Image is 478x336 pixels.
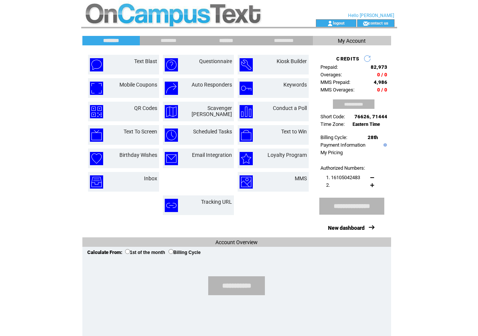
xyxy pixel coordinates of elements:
[320,150,343,155] a: My Pricing
[119,152,157,158] a: Birthday Wishes
[124,129,157,135] a: Text To Screen
[192,152,232,158] a: Email Integration
[320,121,345,127] span: Time Zone:
[368,20,388,25] a: contact us
[283,82,307,88] a: Keywords
[320,64,338,70] span: Prepaid:
[240,175,253,189] img: mms.png
[328,225,365,231] a: New dashboard
[165,129,178,142] img: scheduled-tasks.png
[338,38,366,44] span: My Account
[320,165,365,171] span: Authorized Numbers:
[368,135,378,140] span: 28th
[192,82,232,88] a: Auto Responders
[165,58,178,71] img: questionnaire.png
[268,152,307,158] a: Loyalty Program
[125,249,130,254] input: 1st of the month
[371,64,387,70] span: 82,973
[134,105,157,111] a: QR Codes
[90,82,103,95] img: mobile-coupons.png
[320,72,342,77] span: Overages:
[215,239,258,245] span: Account Overview
[240,82,253,95] img: keywords.png
[240,129,253,142] img: text-to-win.png
[201,199,232,205] a: Tracking URL
[119,82,157,88] a: Mobile Coupons
[125,250,165,255] label: 1st of the month
[354,114,387,119] span: 76626, 71444
[363,20,368,26] img: contact_us_icon.gif
[165,105,178,118] img: scavenger-hunt.png
[295,175,307,181] a: MMS
[199,58,232,64] a: Questionnaire
[240,152,253,165] img: loyalty-program.png
[320,79,350,85] span: MMS Prepaid:
[192,105,232,117] a: Scavenger [PERSON_NAME]
[169,249,173,254] input: Billing Cycle
[377,87,387,93] span: 0 / 0
[90,175,103,189] img: inbox.png
[326,175,360,180] span: 1. 16105042483
[277,58,307,64] a: Kiosk Builder
[87,249,122,255] span: Calculate From:
[377,72,387,77] span: 0 / 0
[90,58,103,71] img: text-blast.png
[320,142,365,148] a: Payment Information
[336,56,359,62] span: CREDITS
[169,250,201,255] label: Billing Cycle
[333,20,345,25] a: logout
[240,105,253,118] img: conduct-a-poll.png
[320,135,347,140] span: Billing Cycle:
[144,175,157,181] a: Inbox
[320,114,345,119] span: Short Code:
[348,13,394,18] span: Hello [PERSON_NAME]
[193,129,232,135] a: Scheduled Tasks
[382,143,387,147] img: help.gif
[165,152,178,165] img: email-integration.png
[240,58,253,71] img: kiosk-builder.png
[165,82,178,95] img: auto-responders.png
[353,122,380,127] span: Eastern Time
[165,199,178,212] img: tracking-url.png
[327,20,333,26] img: account_icon.gif
[281,129,307,135] a: Text to Win
[90,105,103,118] img: qr-codes.png
[134,58,157,64] a: Text Blast
[326,182,330,188] span: 2.
[374,79,387,85] span: 4,986
[273,105,307,111] a: Conduct a Poll
[90,129,103,142] img: text-to-screen.png
[320,87,354,93] span: MMS Overages:
[90,152,103,165] img: birthday-wishes.png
